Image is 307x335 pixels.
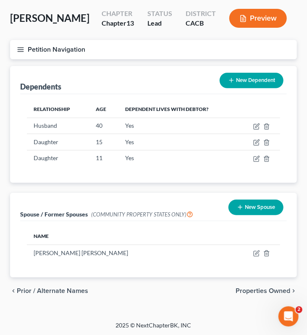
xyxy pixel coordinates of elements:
td: 11 [89,150,119,166]
th: Age [89,101,119,118]
td: Husband [27,118,89,134]
span: Properties Owned [236,288,290,294]
button: New Dependent [220,73,283,88]
td: Yes [118,150,238,166]
td: 40 [89,118,119,134]
span: Prior / Alternate Names [17,288,88,294]
i: chevron_left [10,288,17,294]
iframe: Intercom live chat [278,306,299,327]
td: Yes [118,118,238,134]
span: 13 [126,19,134,27]
button: Petition Navigation [10,40,297,59]
td: Daughter [27,150,89,166]
div: Chapter [102,18,134,28]
div: Chapter [102,9,134,18]
button: Properties Owned chevron_right [236,288,297,294]
button: Preview [229,9,287,28]
div: Status [147,9,172,18]
th: Relationship [27,101,89,118]
span: [PERSON_NAME] [10,12,89,24]
th: Name [27,228,220,245]
div: CACB [186,18,216,28]
button: chevron_left Prior / Alternate Names [10,288,88,294]
td: Yes [118,134,238,150]
span: (COMMUNITY PROPERTY STATES ONLY) [91,211,193,218]
th: Dependent lives with debtor? [118,101,238,118]
td: Daughter [27,134,89,150]
td: 15 [89,134,119,150]
div: Lead [147,18,172,28]
td: [PERSON_NAME] [PERSON_NAME] [27,245,220,261]
span: Spouse / Former Spouses [20,211,88,218]
div: District [186,9,216,18]
div: Dependents [20,82,61,92]
span: 2 [296,306,302,313]
button: New Spouse [228,200,283,215]
i: chevron_right [290,288,297,294]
